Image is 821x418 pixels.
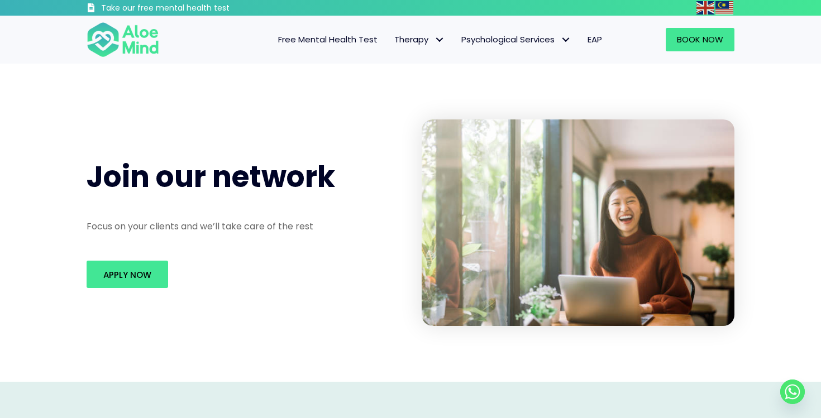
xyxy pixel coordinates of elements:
[386,28,453,51] a: TherapyTherapy: submenu
[87,21,159,58] img: Aloe mind Logo
[677,33,723,45] span: Book Now
[87,156,335,197] span: Join our network
[394,33,445,45] span: Therapy
[174,28,610,51] nav: Menu
[461,33,571,45] span: Psychological Services
[103,269,151,281] span: Apply Now
[422,119,734,326] img: Happy young asian girl working at a coffee shop with a laptop
[579,28,610,51] a: EAP
[557,32,574,48] span: Psychological Services: submenu
[101,3,289,14] h3: Take our free mental health test
[715,1,733,15] img: ms
[715,1,734,14] a: Malay
[588,33,602,45] span: EAP
[696,1,714,15] img: en
[87,3,289,16] a: Take our free mental health test
[666,28,734,51] a: Book Now
[87,220,399,233] p: Focus on your clients and we’ll take care of the rest
[453,28,579,51] a: Psychological ServicesPsychological Services: submenu
[87,261,168,288] a: Apply Now
[431,32,447,48] span: Therapy: submenu
[270,28,386,51] a: Free Mental Health Test
[696,1,715,14] a: English
[780,379,805,404] a: Whatsapp
[278,33,378,45] span: Free Mental Health Test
